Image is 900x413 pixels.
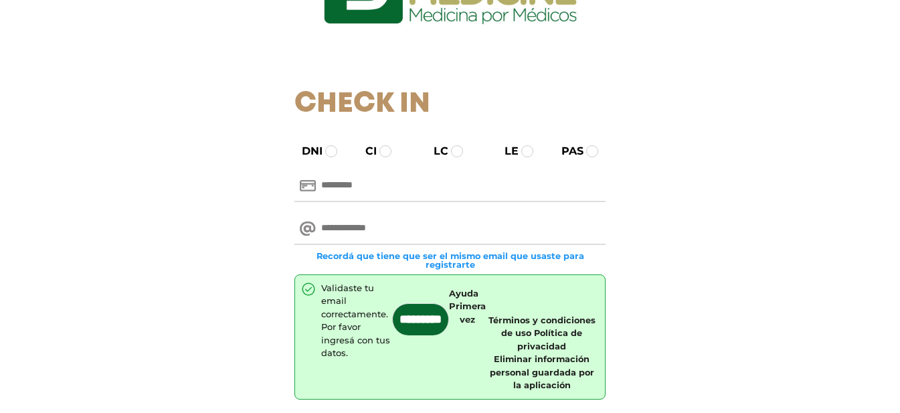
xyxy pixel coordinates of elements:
[422,143,448,159] label: LC
[321,282,391,360] div: Validaste tu email correctamente. Por favor ingresá con tus datos.
[294,252,606,269] small: Recordá que tiene que ser el mismo email que usaste para registrarte
[449,287,478,301] a: Ayuda
[488,315,596,339] a: Términos y condiciones de uso
[517,328,582,351] a: Política de privacidad
[294,88,606,121] h1: Check In
[449,300,486,326] a: Primera vez
[490,354,594,390] a: Eliminar información personal guardada por la aplicación
[476,314,608,392] div: |
[290,143,323,159] label: DNI
[353,143,377,159] label: CI
[549,143,583,159] label: PAS
[492,143,519,159] label: LE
